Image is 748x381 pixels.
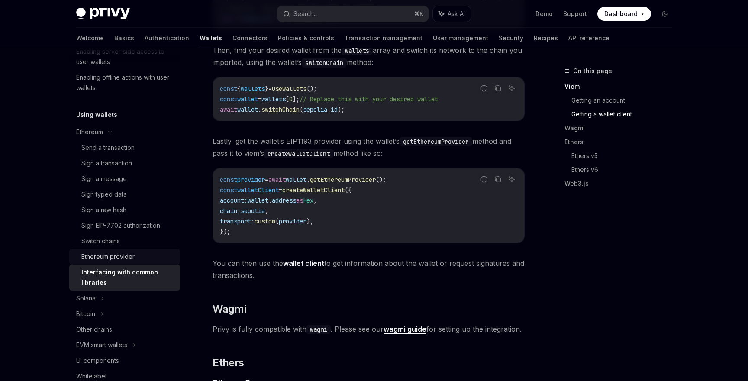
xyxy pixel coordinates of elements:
button: Report incorrect code [478,174,490,185]
div: Interfacing with common libraries [81,267,175,288]
div: Sign typed data [81,189,127,200]
button: Ask AI [506,83,517,94]
span: = [268,85,272,93]
a: Sign typed data [69,187,180,202]
a: User management [433,28,488,48]
span: ]; [293,95,300,103]
code: getEthereumProvider [400,137,472,146]
span: await [220,106,237,113]
a: Sign a message [69,171,180,187]
div: Sign EIP-7702 authorization [81,220,160,231]
span: account: [220,197,248,204]
span: wallet [248,197,268,204]
span: Ethers [213,356,244,370]
span: const [220,186,237,194]
div: Enabling offline actions with user wallets [76,72,175,93]
a: UI components [69,353,180,368]
a: Ethers v6 [571,163,679,177]
span: id [331,106,338,113]
a: Ethers [564,135,679,149]
span: createWalletClient [282,186,345,194]
a: Connectors [232,28,268,48]
a: Sign EIP-7702 authorization [69,218,180,233]
a: Dashboard [597,7,651,21]
a: Wagmi [564,121,679,135]
span: On this page [573,66,612,76]
span: transport: [220,217,255,225]
span: ); [338,106,345,113]
div: UI components [76,355,119,366]
div: Send a transaction [81,142,135,153]
a: Transaction management [345,28,422,48]
a: Support [563,10,587,18]
span: switchChain [261,106,300,113]
button: Toggle dark mode [658,7,672,21]
a: Send a transaction [69,140,180,155]
button: Copy the contents from the code block [492,174,503,185]
a: Other chains [69,322,180,337]
span: = [258,95,261,103]
a: Recipes [534,28,558,48]
span: 0 [289,95,293,103]
span: Dashboard [604,10,638,18]
span: wallet [237,95,258,103]
code: createWalletClient [264,149,333,158]
span: Privy is fully compatible with . Please see our for setting up the integration. [213,323,525,335]
span: ), [306,217,313,225]
span: = [279,186,282,194]
div: Solana [76,293,96,304]
button: Report incorrect code [478,83,490,94]
a: API reference [568,28,609,48]
a: Sign a raw hash [69,202,180,218]
span: Hex [303,197,313,204]
div: Sign a message [81,174,127,184]
span: . [327,106,331,113]
span: [ [286,95,289,103]
img: dark logo [76,8,130,20]
div: Bitcoin [76,309,95,319]
span: wallets [241,85,265,93]
span: ( [275,217,279,225]
a: Switch chains [69,233,180,249]
a: Security [499,28,523,48]
span: // Replace this with your desired wallet [300,95,438,103]
div: Switch chains [81,236,120,246]
a: Authentication [145,28,189,48]
strong: wallet client [283,259,324,268]
div: Ethereum provider [81,252,135,262]
span: ({ [345,186,351,194]
span: . [268,197,272,204]
code: wagmi [306,325,331,334]
span: provider [279,217,306,225]
div: EVM smart wallets [76,340,127,350]
span: walletClient [237,186,279,194]
a: Sign a transaction [69,155,180,171]
a: Getting an account [571,94,679,107]
a: Ethereum provider [69,249,180,265]
span: const [220,85,237,93]
div: Sign a transaction [81,158,132,168]
span: You can then use the to get information about the wallet or request signatures and transactions. [213,257,525,281]
span: ⌘ K [414,10,423,17]
div: Other chains [76,324,112,335]
span: provider [237,176,265,184]
span: Wagmi [213,302,246,316]
span: const [220,176,237,184]
span: (); [376,176,386,184]
div: Sign a raw hash [81,205,126,215]
code: switchChain [302,58,347,68]
span: getEthereumProvider [310,176,376,184]
code: wallets [342,46,373,55]
span: . [306,176,310,184]
a: Viem [564,80,679,94]
a: Getting a wallet client [571,107,679,121]
a: Wallets [200,28,222,48]
span: Then, find your desired wallet from the array and switch its network to the chain you imported, u... [213,44,525,68]
div: Search... [293,9,318,19]
span: wallet [237,106,258,113]
a: Interfacing with common libraries [69,265,180,291]
a: Ethers v5 [571,149,679,163]
button: Ask AI [433,6,471,22]
span: sepolia [303,106,327,113]
span: } [265,85,268,93]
